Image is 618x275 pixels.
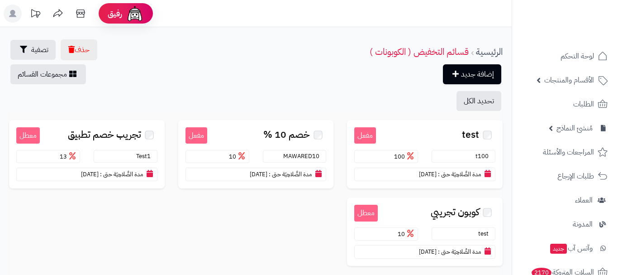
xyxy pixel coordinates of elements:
[9,120,165,188] a: معطل تجريب خصم تطبيق Test1 13 مدة الصَّلاحِيَة حتى : [DATE]
[398,230,416,238] span: 10
[475,152,493,160] small: t100
[61,39,97,60] button: حذف
[557,170,594,183] span: طلبات الإرجاع
[10,64,86,84] a: مجموعات القسائم
[347,120,503,188] a: مفعل test t100 100 مدة الصَّلاحِيَة حتى : [DATE]
[518,237,613,259] a: وآتس آبجديد
[518,45,613,67] a: لوحة التحكم
[394,152,416,161] span: 100
[438,247,481,256] small: مدة الصَّلاحِيَة حتى :
[543,146,594,159] span: المراجعات والأسئلة
[438,170,481,179] small: مدة الصَّلاحِيَة حتى :
[518,213,613,235] a: المدونة
[269,170,312,179] small: مدة الصَّلاحِيَة حتى :
[561,50,594,63] span: لوحة التحكم
[431,207,479,217] span: كوبون تجريبي
[354,127,376,144] small: مفعل
[31,44,48,55] span: تصفية
[283,152,324,160] small: MAWARED10
[419,170,437,179] span: [DATE]
[556,122,593,135] span: مُنشئ النماذج
[100,170,143,179] small: مدة الصَّلاحِيَة حتى :
[347,198,503,266] a: معطل كوبون تجريبي test 10 مدة الصَّلاحِيَة حتى : [DATE]
[549,242,593,255] span: وآتس آب
[229,152,247,161] span: 10
[68,130,141,140] span: تجريب خصم تطبيق
[476,45,503,58] a: الرئيسية
[370,45,469,58] a: قسائم التخفيض ( الكوبونات )
[478,229,493,238] small: test
[178,120,334,188] a: مفعل خصم 10 % MAWARED10 10 مدة الصَّلاحِيَة حتى : [DATE]
[575,194,593,207] span: العملاء
[443,64,501,84] a: إضافة جديد
[550,244,567,254] span: جديد
[60,152,78,161] span: 13
[24,5,47,25] a: تحديثات المنصة
[573,218,593,231] span: المدونة
[518,93,613,115] a: الطلبات
[354,205,378,222] small: معطل
[518,165,613,187] a: طلبات الإرجاع
[544,74,594,87] span: الأقسام والمنتجات
[263,130,310,140] span: خصم 10 %
[136,152,155,160] small: Test1
[419,247,437,256] span: [DATE]
[10,40,56,60] button: تصفية
[108,8,122,19] span: رفيق
[16,127,40,144] small: معطل
[456,91,501,111] button: تحديد الكل
[518,189,613,211] a: العملاء
[250,170,267,179] span: [DATE]
[81,170,99,179] span: [DATE]
[126,5,144,23] img: ai-face.png
[573,98,594,111] span: الطلبات
[462,130,479,140] span: test
[518,141,613,163] a: المراجعات والأسئلة
[185,127,207,144] small: مفعل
